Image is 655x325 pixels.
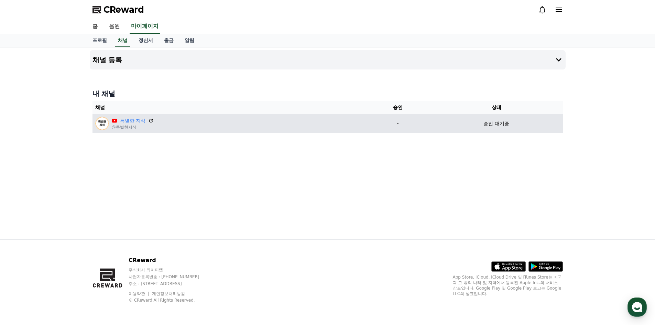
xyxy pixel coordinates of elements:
[368,120,427,127] p: -
[89,218,132,235] a: 설정
[129,256,212,264] p: CReward
[92,4,144,15] a: CReward
[129,297,212,303] p: © CReward All Rights Reserved.
[103,19,125,34] a: 음원
[159,34,179,47] a: 출금
[179,34,200,47] a: 알림
[92,56,122,64] h4: 채널 등록
[120,117,145,124] a: 특별한 지식
[133,34,159,47] a: 정산서
[129,267,212,273] p: 주식회사 와이피랩
[92,101,366,114] th: 채널
[106,228,114,234] span: 설정
[87,19,103,34] a: 홈
[152,291,185,296] a: 개인정보처리방침
[129,274,212,280] p: 사업자등록번호 : [PHONE_NUMBER]
[129,291,150,296] a: 이용약관
[129,281,212,286] p: 주소 : [STREET_ADDRESS]
[45,218,89,235] a: 대화
[22,228,26,234] span: 홈
[483,120,509,127] p: 승인 대기중
[87,34,112,47] a: 프로필
[2,218,45,235] a: 홈
[453,274,563,296] p: App Store, iCloud, iCloud Drive 및 iTunes Store는 미국과 그 밖의 나라 및 지역에서 등록된 Apple Inc.의 서비스 상표입니다. Goo...
[130,19,160,34] a: 마이페이지
[63,229,71,234] span: 대화
[90,50,566,69] button: 채널 등록
[92,89,563,98] h4: 내 채널
[112,124,154,130] p: @특별한지식
[115,34,130,47] a: 채널
[103,4,144,15] span: CReward
[95,117,109,130] img: 특별한 지식
[430,101,563,114] th: 상태
[365,101,430,114] th: 승인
